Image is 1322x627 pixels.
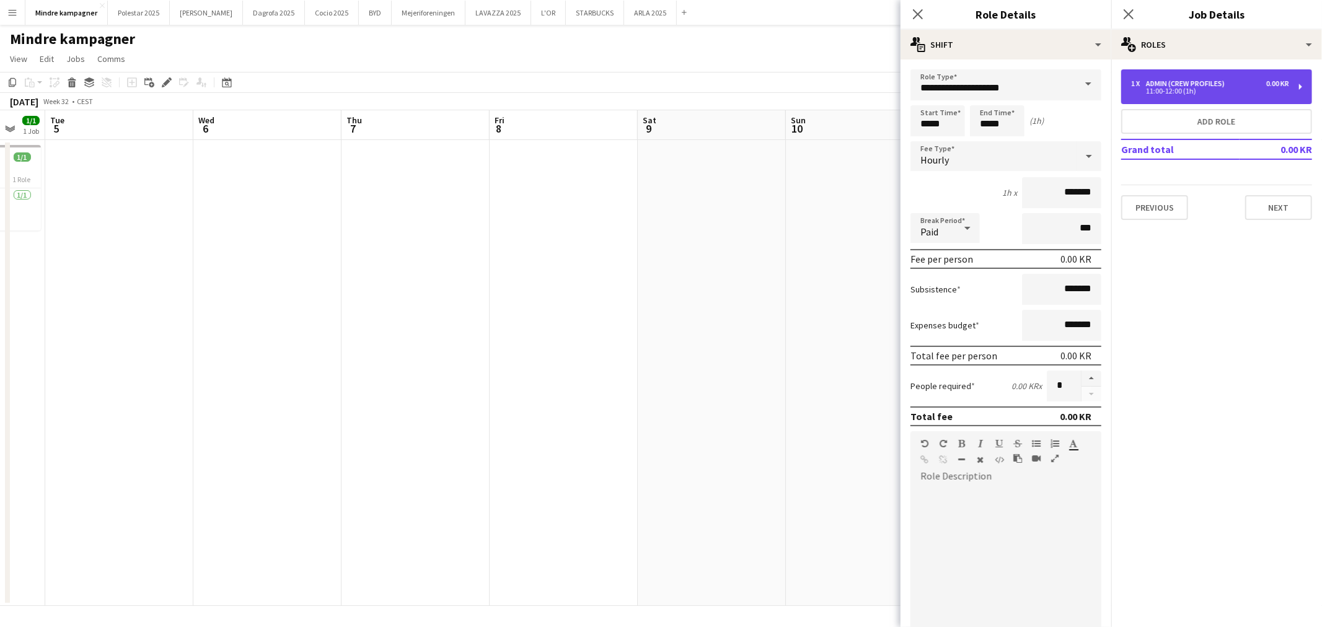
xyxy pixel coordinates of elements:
div: Total fee per person [910,349,997,362]
a: View [5,51,32,67]
button: Paste as plain text [1013,454,1022,463]
button: Redo [939,439,948,449]
span: 6 [196,121,214,136]
div: Fee per person [910,253,973,265]
button: Previous [1121,195,1188,220]
h3: Role Details [901,6,1111,22]
span: Comms [97,53,125,64]
button: LAVAZZA 2025 [465,1,531,25]
h1: Mindre kampagner [10,30,135,48]
td: 0.00 KR [1240,139,1312,159]
button: Mindre kampagner [25,1,108,25]
span: 5 [48,121,64,136]
button: ARLA 2025 [624,1,677,25]
span: 8 [493,121,505,136]
button: [PERSON_NAME] [170,1,243,25]
span: 1 Role [13,175,31,184]
div: 0.00 KR [1060,253,1091,265]
button: STARBUCKS [566,1,624,25]
label: People required [910,380,975,392]
span: Edit [40,53,54,64]
button: Insert video [1032,454,1041,463]
div: 0.00 KR [1266,79,1289,88]
div: CEST [77,97,93,106]
button: Text Color [1069,439,1078,449]
span: Week 32 [41,97,72,106]
button: Polestar 2025 [108,1,170,25]
a: Jobs [61,51,90,67]
button: Fullscreen [1051,454,1059,463]
span: 7 [345,121,362,136]
label: Expenses budget [910,320,979,331]
div: Admin (crew profiles) [1146,79,1230,88]
span: Jobs [66,53,85,64]
span: Sun [791,115,806,126]
button: Undo [920,439,929,449]
button: Underline [995,439,1003,449]
div: 0.00 KR x [1011,380,1042,392]
button: BYD [359,1,392,25]
button: Next [1245,195,1312,220]
span: Tue [50,115,64,126]
a: Comms [92,51,130,67]
button: Strikethrough [1013,439,1022,449]
a: Edit [35,51,59,67]
div: Shift [901,30,1111,59]
span: View [10,53,27,64]
div: 11:00-12:00 (1h) [1131,88,1289,94]
span: Sat [643,115,656,126]
div: 0.00 KR [1060,410,1091,423]
span: Wed [198,115,214,126]
div: 1h x [1002,187,1017,198]
span: 9 [641,121,656,136]
button: Italic [976,439,985,449]
div: 0.00 KR [1060,349,1091,362]
h3: Job Details [1111,6,1322,22]
button: Add role [1121,109,1312,134]
span: 1/1 [14,152,31,162]
button: L'OR [531,1,566,25]
span: Paid [920,226,938,238]
td: Grand total [1121,139,1240,159]
span: 10 [789,121,806,136]
div: 1 Job [23,126,39,136]
button: Ordered List [1051,439,1059,449]
button: HTML Code [995,455,1003,465]
div: [DATE] [10,95,38,108]
span: Fri [495,115,505,126]
span: Thu [346,115,362,126]
div: (1h) [1029,115,1044,126]
button: Increase [1082,370,1101,387]
button: Bold [958,439,966,449]
div: Roles [1111,30,1322,59]
div: 1 x [1131,79,1146,88]
div: Total fee [910,410,953,423]
label: Subsistence [910,284,961,295]
button: Clear Formatting [976,455,985,465]
button: Cocio 2025 [305,1,359,25]
button: Unordered List [1032,439,1041,449]
button: Horizontal Line [958,455,966,465]
button: Mejeriforeningen [392,1,465,25]
span: 1/1 [22,116,40,125]
span: Hourly [920,154,949,166]
button: Dagrofa 2025 [243,1,305,25]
